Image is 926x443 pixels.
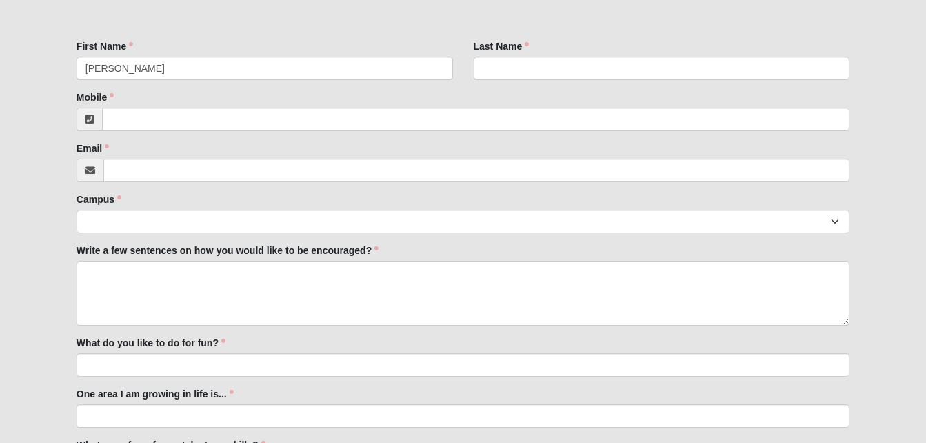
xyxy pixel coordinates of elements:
[77,193,121,206] label: Campus
[77,90,114,104] label: Mobile
[474,39,530,53] label: Last Name
[77,141,109,155] label: Email
[77,387,234,401] label: One area I am growing in life is...
[77,39,133,53] label: First Name
[77,244,379,257] label: Write a few sentences on how you would like to be encouraged?
[77,336,225,350] label: What do you like to do for fun?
